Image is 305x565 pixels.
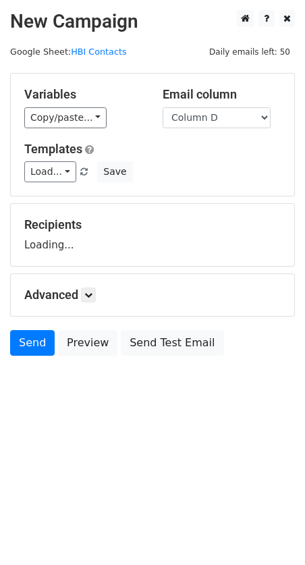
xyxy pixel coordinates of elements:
[204,45,295,59] span: Daily emails left: 50
[204,47,295,57] a: Daily emails left: 50
[24,161,76,182] a: Load...
[163,87,281,102] h5: Email column
[10,330,55,356] a: Send
[24,107,107,128] a: Copy/paste...
[24,288,281,302] h5: Advanced
[24,217,281,232] h5: Recipients
[71,47,126,57] a: HBI Contacts
[24,217,281,252] div: Loading...
[121,330,223,356] a: Send Test Email
[10,47,127,57] small: Google Sheet:
[24,87,142,102] h5: Variables
[24,142,82,156] a: Templates
[58,330,117,356] a: Preview
[10,10,295,33] h2: New Campaign
[97,161,132,182] button: Save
